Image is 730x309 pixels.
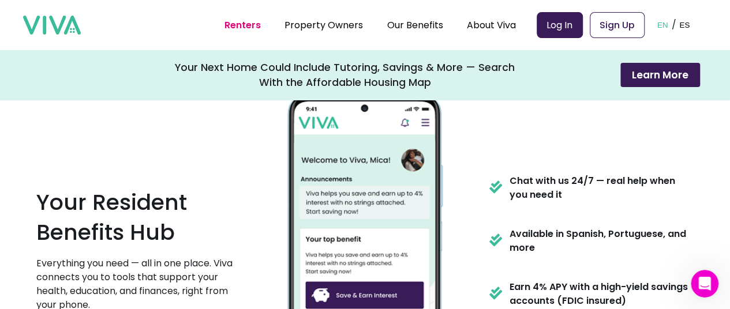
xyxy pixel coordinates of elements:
img: Checkmark [489,232,503,248]
img: Checkmark [489,179,503,195]
p: / [671,16,676,33]
p: Chat with us 24/7 — real help when you need it [510,174,694,202]
button: Learn More [620,63,700,87]
iframe: Intercom live chat [691,270,718,297]
a: Log In [537,12,583,38]
div: Your Next Home Could Include Tutoring, Savings & More — Search With the Affordable Housing Map [175,60,515,90]
img: viva [23,16,81,35]
a: Renters [224,18,261,32]
p: Available in Spanish, Portuguese, and more [510,227,694,255]
a: Sign Up [590,12,645,38]
button: EN [654,7,672,43]
p: Earn 4% APY with a high-yield savings accounts (FDIC insured) [510,280,694,308]
img: Checkmark [489,285,503,301]
button: ES [676,7,693,43]
a: Property Owners [284,18,363,32]
div: Our Benefits [387,10,443,39]
h2: Your Resident Benefits Hub [36,187,241,247]
div: About Viva [467,10,516,39]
